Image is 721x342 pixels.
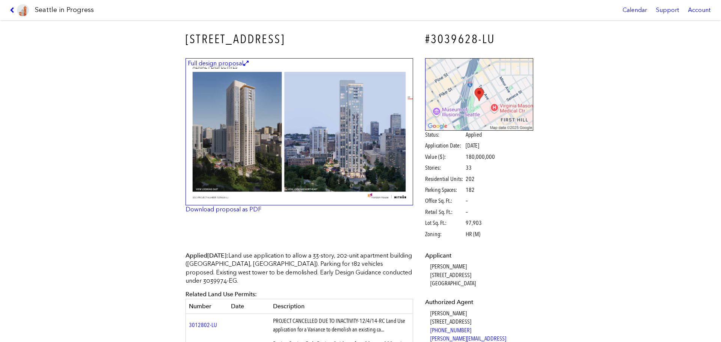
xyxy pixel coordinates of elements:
[186,31,413,48] h3: [STREET_ADDRESS]
[466,208,468,216] span: –
[186,206,261,213] a: Download proposal as PDF
[425,175,465,183] span: Residential Units:
[425,31,534,48] h4: #3039628-LU
[466,175,475,183] span: 202
[35,5,94,15] h1: Seattle in Progress
[425,298,534,306] dt: Authorized Agent
[189,321,217,328] a: 3012802-LU
[17,4,29,16] img: favicon-96x96.png
[425,186,465,194] span: Parking Spaces:
[186,58,413,206] img: 89.jpg
[425,164,465,172] span: Stories:
[187,59,250,68] figcaption: Full design proposal
[270,314,413,337] td: PROJECT CANCELLED DUE TO INACTIVITY-12/4/14-RC Land Use application for a Variance to demolish an...
[186,291,257,298] span: Related Land Use Permits:
[186,252,228,259] span: Applied :
[270,299,413,313] th: Description
[186,58,413,206] a: Full design proposal
[425,142,465,150] span: Application Date:
[466,164,472,172] span: 33
[207,252,226,259] span: [DATE]
[425,219,465,227] span: Lot Sq. Ft.:
[466,153,495,161] span: 180,000,000
[466,230,480,238] span: HR (M)
[466,197,468,205] span: –
[186,299,228,313] th: Number
[466,186,475,194] span: 182
[228,299,270,313] th: Date
[466,131,482,139] span: Applied
[430,262,534,288] dd: [PERSON_NAME] [STREET_ADDRESS] [GEOGRAPHIC_DATA]
[425,58,534,131] img: staticmap
[425,230,465,238] span: Zoning:
[466,219,482,227] span: 97,903
[425,252,534,260] dt: Applicant
[425,197,465,205] span: Office Sq. Ft.:
[425,208,465,216] span: Retail Sq. Ft.:
[186,252,413,285] p: Land use application to allow a 33-story, 202-unit apartment building ([GEOGRAPHIC_DATA], [GEOGRA...
[430,327,471,334] a: [PHONE_NUMBER]
[425,153,465,161] span: Value ($):
[466,142,479,149] span: [DATE]
[425,131,465,139] span: Status:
